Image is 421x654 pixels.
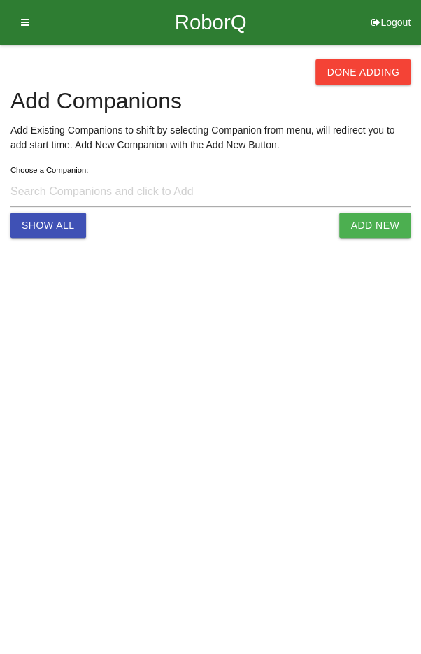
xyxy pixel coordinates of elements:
[10,89,411,113] h4: Add Companions
[315,59,411,85] button: Done Adding
[10,177,411,207] input: Search Companions and click to Add
[339,213,411,238] button: Add New
[10,123,411,152] p: Add Existing Companions to shift by selecting Companion from menu, will redirect you to add start...
[10,166,88,174] label: Choose a Companion:
[10,213,86,238] button: Show All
